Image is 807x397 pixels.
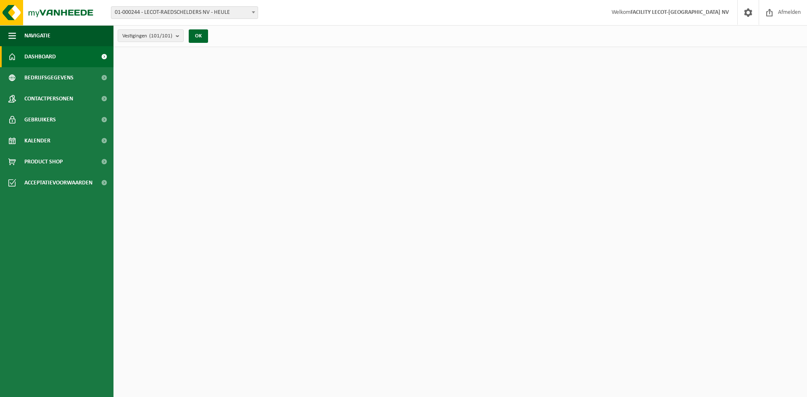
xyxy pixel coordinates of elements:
[24,25,50,46] span: Navigatie
[630,9,729,16] strong: FACILITY LECOT-[GEOGRAPHIC_DATA] NV
[149,33,172,39] count: (101/101)
[24,172,92,193] span: Acceptatievoorwaarden
[24,130,50,151] span: Kalender
[118,29,184,42] button: Vestigingen(101/101)
[24,88,73,109] span: Contactpersonen
[122,30,172,42] span: Vestigingen
[24,151,63,172] span: Product Shop
[24,46,56,67] span: Dashboard
[111,6,258,19] span: 01-000244 - LECOT-RAEDSCHELDERS NV - HEULE
[24,109,56,130] span: Gebruikers
[189,29,208,43] button: OK
[24,67,74,88] span: Bedrijfsgegevens
[111,7,258,18] span: 01-000244 - LECOT-RAEDSCHELDERS NV - HEULE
